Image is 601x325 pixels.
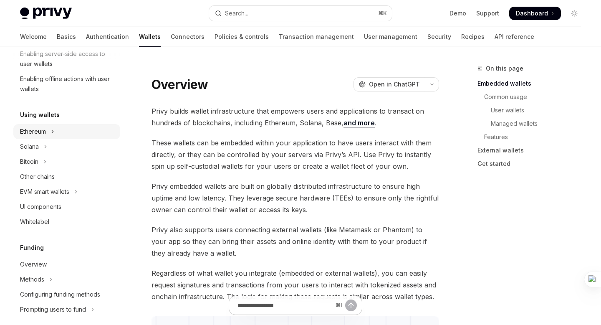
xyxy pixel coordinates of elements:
div: Enabling offline actions with user wallets [20,74,115,94]
span: Privy embedded wallets are built on globally distributed infrastructure to ensure high uptime and... [152,180,439,216]
a: Policies & controls [215,27,269,47]
div: Whitelabel [20,217,49,227]
a: Welcome [20,27,47,47]
h1: Overview [152,77,208,92]
button: Open search [209,6,391,21]
a: Wallets [139,27,161,47]
div: Configuring funding methods [20,289,100,300]
a: Transaction management [279,27,354,47]
a: UI components [13,199,120,214]
button: Open in ChatGPT [354,77,425,91]
a: Other chains [13,169,120,184]
button: Toggle Prompting users to fund section [13,302,120,317]
a: Managed wallets [477,117,588,130]
button: Toggle Solana section [13,139,120,154]
a: API reference [495,27,534,47]
button: Toggle dark mode [568,7,581,20]
a: User wallets [477,104,588,117]
div: Solana [20,142,39,152]
a: Basics [57,27,76,47]
div: Prompting users to fund [20,305,86,315]
div: Methods [20,274,44,284]
div: Search... [225,8,248,18]
span: ⌘ K [378,10,387,17]
a: Common usage [477,90,588,104]
input: Ask a question... [237,296,332,315]
span: Dashboard [516,9,548,18]
span: These wallets can be embedded within your application to have users interact with them directly, ... [152,137,439,172]
a: Overview [13,257,120,272]
a: Authentication [86,27,129,47]
a: User management [364,27,417,47]
h5: Funding [20,243,44,253]
a: Configuring funding methods [13,287,120,302]
a: Recipes [461,27,485,47]
a: Dashboard [509,7,561,20]
div: Overview [20,259,47,269]
button: Toggle Bitcoin section [13,154,120,169]
a: Enabling offline actions with user wallets [13,71,120,96]
img: light logo [20,8,72,19]
a: Embedded wallets [477,77,588,90]
a: Connectors [171,27,205,47]
a: Whitelabel [13,214,120,229]
div: Other chains [20,172,55,182]
button: Send message [345,300,357,311]
div: EVM smart wallets [20,187,69,197]
a: Demo [449,9,466,18]
span: On this page [486,63,523,74]
a: and more [343,119,375,127]
div: Bitcoin [20,157,38,167]
div: UI components [20,202,61,212]
span: Privy builds wallet infrastructure that empowers users and applications to transact on hundreds o... [152,105,439,129]
a: Support [476,9,499,18]
a: Features [477,130,588,144]
a: Get started [477,157,588,170]
span: Open in ChatGPT [369,80,420,89]
div: Ethereum [20,127,46,137]
button: Toggle Methods section [13,272,120,287]
button: Toggle EVM smart wallets section [13,184,120,199]
a: External wallets [477,144,588,157]
a: Security [427,27,451,47]
span: Regardless of what wallet you integrate (embedded or external wallets), you can easily request si... [152,267,439,302]
button: Toggle Ethereum section [13,124,120,139]
span: Privy also supports users connecting external wallets (like Metamask or Phantom) to your app so t... [152,224,439,259]
h5: Using wallets [20,110,60,120]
